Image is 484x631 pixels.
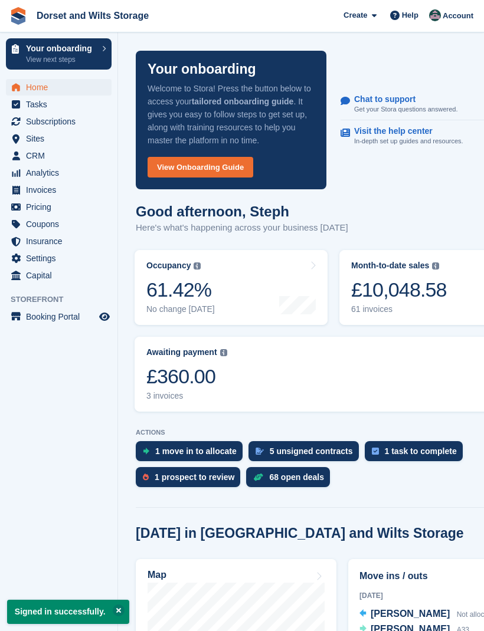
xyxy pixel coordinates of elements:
div: 3 invoices [146,391,227,401]
a: menu [6,96,112,113]
a: menu [6,267,112,284]
div: £360.00 [146,364,227,389]
a: menu [6,250,112,267]
span: Settings [26,250,97,267]
img: move_ins_to_allocate_icon-fdf77a2bb77ea45bf5b3d319d69a93e2d87916cf1d5bf7949dd705db3b84f3ca.svg [143,448,149,455]
span: Insurance [26,233,97,249]
strong: tailored onboarding guide [192,97,294,106]
a: Dorset and Wilts Storage [32,6,153,25]
a: Occupancy 61.42% No change [DATE] [135,250,328,325]
a: menu [6,233,112,249]
div: £10,048.58 [351,278,447,302]
a: 1 move in to allocate [136,441,248,467]
span: Tasks [26,96,97,113]
span: Storefront [11,294,117,305]
a: menu [6,79,112,96]
img: Steph Chick [429,9,441,21]
p: Your onboarding [148,63,256,76]
span: Booking Portal [26,308,97,325]
p: Get your Stora questions answered. [354,104,457,114]
span: CRM [26,147,97,164]
a: View Onboarding Guide [148,157,253,178]
p: In-depth set up guides and resources. [354,136,463,146]
a: menu [6,130,112,147]
p: Chat to support [354,94,448,104]
img: stora-icon-8386f47178a22dfd0bd8f6a31ec36ba5ce8667c1dd55bd0f319d3a0aa187defe.svg [9,7,27,25]
h2: [DATE] in [GEOGRAPHIC_DATA] and Wilts Storage [136,525,464,541]
div: 61.42% [146,278,215,302]
span: Sites [26,130,97,147]
h1: Good afternoon, Steph [136,203,348,219]
span: Account [443,10,473,22]
div: Awaiting payment [146,347,217,357]
div: 68 open deals [269,472,324,482]
a: 1 task to complete [365,441,469,467]
div: 1 task to complete [385,446,457,456]
a: 68 open deals [246,467,336,493]
p: Here's what's happening across your business [DATE] [136,221,348,235]
div: 61 invoices [351,304,447,314]
a: menu [6,165,112,181]
span: Invoices [26,182,97,198]
img: icon-info-grey-7440780725fd019a000dd9b08b2336e03edf1995a4989e88bcd33f0948082b44.svg [432,262,439,270]
a: 1 prospect to review [136,467,246,493]
p: Your onboarding [26,44,96,52]
p: View next steps [26,54,96,65]
div: Occupancy [146,261,191,271]
img: prospect-51fa495bee0391a8d652442698ab0144808aea92771e9ea1ae160a38d050c398.svg [143,474,149,481]
div: 1 move in to allocate [155,446,237,456]
p: Welcome to Stora! Press the button below to access your . It gives you easy to follow steps to ge... [148,82,315,147]
img: deal-1b604bf984904fb50ccaf53a9ad4b4a5d6e5aea283cecdc64d6e3604feb123c2.svg [253,473,263,481]
h2: Map [148,570,166,580]
div: Month-to-date sales [351,261,429,271]
a: menu [6,216,112,232]
img: icon-info-grey-7440780725fd019a000dd9b08b2336e03edf1995a4989e88bcd33f0948082b44.svg [220,349,227,356]
span: Coupons [26,216,97,232]
img: icon-info-grey-7440780725fd019a000dd9b08b2336e03edf1995a4989e88bcd33f0948082b44.svg [194,262,201,270]
div: No change [DATE] [146,304,215,314]
span: Capital [26,267,97,284]
span: [PERSON_NAME] [371,609,450,619]
span: Help [402,9,418,21]
a: menu [6,199,112,215]
a: Preview store [97,310,112,324]
a: menu [6,147,112,164]
a: 5 unsigned contracts [248,441,365,467]
span: Home [26,79,97,96]
div: 5 unsigned contracts [270,446,353,456]
a: menu [6,182,112,198]
div: 1 prospect to review [155,472,234,482]
span: Analytics [26,165,97,181]
p: Visit the help center [354,126,454,136]
a: menu [6,113,112,130]
span: Create [344,9,367,21]
span: Subscriptions [26,113,97,130]
p: Signed in successfully. [7,600,129,624]
img: task-75834270c22a3079a89374b754ae025e5fb1db73e45f91037f5363f120a921f8.svg [372,448,379,455]
span: Pricing [26,199,97,215]
img: contract_signature_icon-13c848040528278c33f63329250d36e43548de30e8caae1d1a13099fd9432cc5.svg [256,448,264,455]
a: Your onboarding View next steps [6,38,112,70]
a: menu [6,308,112,325]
